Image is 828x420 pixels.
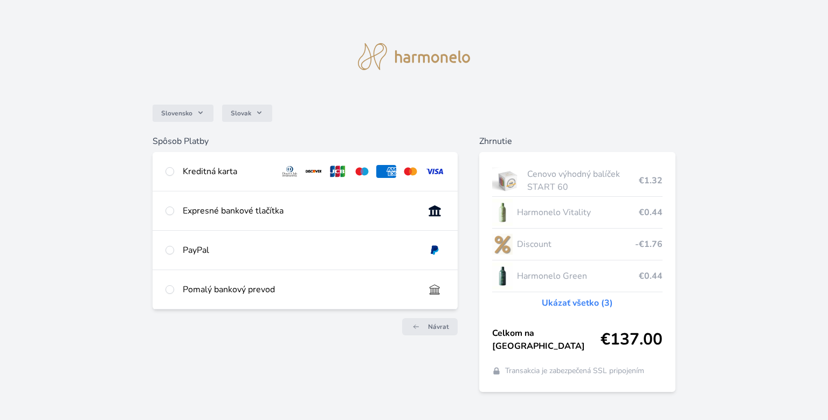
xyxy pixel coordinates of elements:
button: Slovensko [153,105,213,122]
span: Návrat [428,322,449,331]
img: discover.svg [304,165,324,178]
img: onlineBanking_SK.svg [425,204,445,217]
img: mc.svg [401,165,420,178]
span: Celkom na [GEOGRAPHIC_DATA] [492,327,601,353]
span: Transakcia je zabezpečená SSL pripojením [505,366,644,376]
img: amex.svg [376,165,396,178]
span: €0.44 [639,206,663,219]
span: Slovak [231,109,251,118]
span: €137.00 [601,330,663,349]
img: discount-lo.png [492,231,513,258]
img: logo.svg [358,43,470,70]
h6: Spôsob Platby [153,135,458,148]
img: diners.svg [280,165,300,178]
img: CLEAN_GREEN_se_stinem_x-lo.jpg [492,263,513,290]
div: Expresné bankové tlačítka [183,204,416,217]
h6: Zhrnutie [479,135,675,148]
span: Cenovo výhodný balíček START 60 [527,168,639,194]
div: PayPal [183,244,416,257]
div: Pomalý bankový prevod [183,283,416,296]
span: €0.44 [639,270,663,283]
a: Ukázať všetko (3) [542,297,613,309]
span: Harmonelo Vitality [517,206,639,219]
span: -€1.76 [635,238,663,251]
div: Kreditná karta [183,165,271,178]
img: jcb.svg [328,165,348,178]
span: €1.32 [639,174,663,187]
img: bankTransfer_IBAN.svg [425,283,445,296]
img: visa.svg [425,165,445,178]
span: Harmonelo Green [517,270,639,283]
span: Slovensko [161,109,192,118]
img: paypal.svg [425,244,445,257]
a: Návrat [402,318,458,335]
img: start.jpg [492,167,523,194]
img: maestro.svg [352,165,372,178]
button: Slovak [222,105,272,122]
img: CLEAN_VITALITY_se_stinem_x-lo.jpg [492,199,513,226]
span: Discount [517,238,635,251]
